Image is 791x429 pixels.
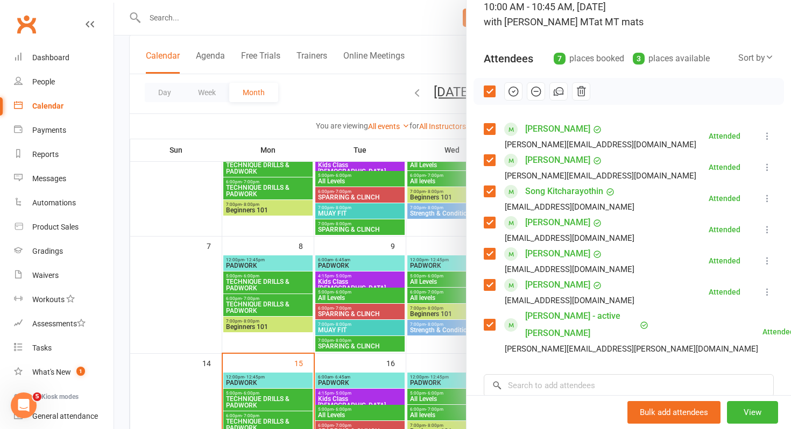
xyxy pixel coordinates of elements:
[14,118,114,142] a: Payments
[727,401,778,424] button: View
[633,51,710,66] div: places available
[709,257,740,264] div: Attended
[14,404,114,428] a: General attendance kiosk mode
[505,138,696,152] div: [PERSON_NAME][EMAIL_ADDRESS][DOMAIN_NAME]
[709,163,740,171] div: Attended
[14,70,114,94] a: People
[484,51,533,66] div: Attendees
[525,214,590,231] a: [PERSON_NAME]
[32,223,79,231] div: Product Sales
[14,312,114,336] a: Assessments
[14,167,114,191] a: Messages
[505,294,634,308] div: [EMAIL_ADDRESS][DOMAIN_NAME]
[525,183,603,200] a: Song Kitcharayothin
[505,169,696,183] div: [PERSON_NAME][EMAIL_ADDRESS][DOMAIN_NAME]
[554,53,566,65] div: 7
[33,392,41,401] span: 5
[32,319,86,328] div: Assessments
[14,360,114,384] a: What's New1
[14,191,114,215] a: Automations
[32,53,69,62] div: Dashboard
[32,271,59,280] div: Waivers
[505,342,758,356] div: [PERSON_NAME][EMAIL_ADDRESS][PERSON_NAME][DOMAIN_NAME]
[709,226,740,233] div: Attended
[32,295,65,304] div: Workouts
[32,412,98,420] div: General attendance
[14,288,114,312] a: Workouts
[554,51,624,66] div: places booked
[32,198,76,207] div: Automations
[633,53,645,65] div: 3
[32,102,63,110] div: Calendar
[13,11,40,38] a: Clubworx
[32,344,52,352] div: Tasks
[525,276,590,294] a: [PERSON_NAME]
[14,46,114,70] a: Dashboard
[14,239,114,263] a: Gradings
[32,247,63,255] div: Gradings
[505,262,634,276] div: [EMAIL_ADDRESS][DOMAIN_NAME]
[525,245,590,262] a: [PERSON_NAME]
[709,195,740,202] div: Attended
[484,16,594,27] span: with [PERSON_NAME] MT
[14,336,114,360] a: Tasks
[525,120,590,138] a: [PERSON_NAME]
[709,288,740,296] div: Attended
[32,77,55,86] div: People
[14,263,114,288] a: Waivers
[594,16,644,27] span: at MT mats
[14,142,114,167] a: Reports
[709,132,740,140] div: Attended
[32,126,66,134] div: Payments
[14,94,114,118] a: Calendar
[32,368,71,376] div: What's New
[76,367,85,376] span: 1
[32,174,66,183] div: Messages
[11,392,37,418] iframe: Intercom live chat
[738,51,774,65] div: Sort by
[505,200,634,214] div: [EMAIL_ADDRESS][DOMAIN_NAME]
[14,215,114,239] a: Product Sales
[32,150,59,159] div: Reports
[505,231,634,245] div: [EMAIL_ADDRESS][DOMAIN_NAME]
[525,308,637,342] a: [PERSON_NAME] - active [PERSON_NAME]
[525,152,590,169] a: [PERSON_NAME]
[484,374,774,397] input: Search to add attendees
[627,401,721,424] button: Bulk add attendees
